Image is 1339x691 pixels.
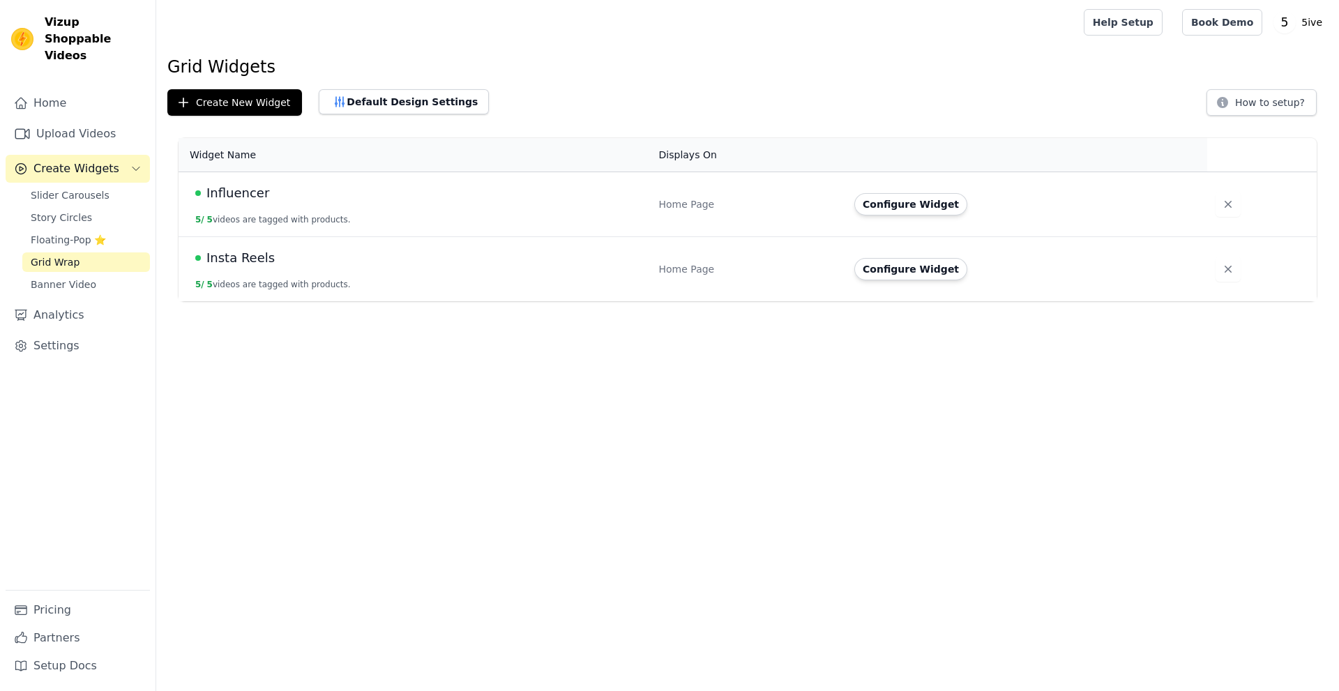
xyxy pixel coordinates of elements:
span: Grid Wrap [31,255,80,269]
span: Create Widgets [33,160,119,177]
span: 5 [207,215,213,225]
button: 5/ 5videos are tagged with products. [195,279,351,290]
button: Default Design Settings [319,89,489,114]
a: Home [6,89,150,117]
a: Upload Videos [6,120,150,148]
span: Live Published [195,190,201,196]
a: Grid Wrap [22,252,150,272]
button: 5/ 5videos are tagged with products. [195,214,351,225]
span: 5 / [195,280,204,289]
span: Floating-Pop ⭐ [31,233,106,247]
h1: Grid Widgets [167,56,1328,78]
a: Floating-Pop ⭐ [22,230,150,250]
span: Live Published [195,255,201,261]
a: Pricing [6,596,150,624]
span: Story Circles [31,211,92,225]
th: Displays On [651,138,847,172]
button: Delete widget [1216,192,1241,217]
text: 5 [1281,15,1289,29]
a: Banner Video [22,275,150,294]
button: Configure Widget [854,258,967,280]
span: 5 [207,280,213,289]
p: 5ive [1296,10,1328,35]
a: Slider Carousels [22,185,150,205]
a: How to setup? [1206,99,1317,112]
img: Vizup [11,28,33,50]
span: Slider Carousels [31,188,109,202]
a: Story Circles [22,208,150,227]
button: Delete widget [1216,257,1241,282]
span: Insta Reels [206,248,275,268]
span: Vizup Shoppable Videos [45,14,144,64]
button: Configure Widget [854,193,967,215]
a: Help Setup [1084,9,1163,36]
span: Banner Video [31,278,96,291]
a: Setup Docs [6,652,150,680]
div: Home Page [659,197,838,211]
button: How to setup? [1206,89,1317,116]
span: 5 / [195,215,204,225]
a: Partners [6,624,150,652]
a: Settings [6,332,150,360]
a: Analytics [6,301,150,329]
a: Book Demo [1182,9,1262,36]
span: Influencer [206,183,269,203]
div: Home Page [659,262,838,276]
button: Create Widgets [6,155,150,183]
button: Create New Widget [167,89,302,116]
button: 5 5ive [1273,10,1328,35]
th: Widget Name [179,138,651,172]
